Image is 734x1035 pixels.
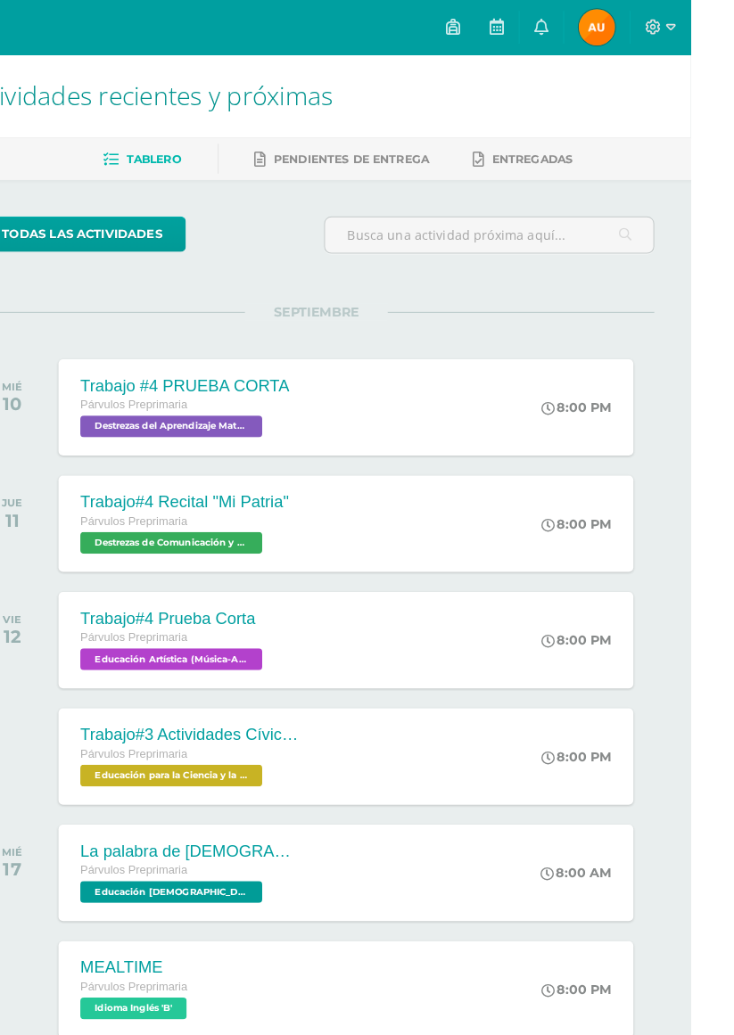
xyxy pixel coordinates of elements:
input: Busca una actividad próxima aquí... [375,213,698,248]
span: Educación Cristiana 'B' [136,864,314,885]
span: Párvulos Preprimaria [136,619,241,631]
div: 10 [59,385,79,407]
div: MIÉ [59,829,79,842]
span: Educación para la Ciencia y la Ciudadanía 'B' [136,750,314,771]
span: Destrezas de Comunicación y Lenguaje 'B' [136,522,314,543]
span: Párvulos Preprimaria [136,390,241,403]
div: VIE [60,601,78,613]
span: Párvulos Preprimaria [136,961,241,973]
div: 8:00 PM [588,505,656,522]
span: Párvulos Preprimaria [136,847,241,859]
div: 8:00 PM [588,391,656,407]
div: 8:00 PM [588,962,656,978]
div: Trabajo #4 PRUEBA CORTA [136,369,341,388]
span: Pendientes de entrega [326,149,478,162]
a: Pendientes de entrega [307,142,478,170]
div: Trabajo#4 Recital "Mi Patria" [136,483,340,502]
div: La palabra de [DEMOGRAPHIC_DATA] alumbra mi camino [136,826,350,844]
a: Entregadas [521,142,619,170]
span: Educación Artística (Música-Artes Visuales) 'B' [136,636,314,657]
a: todas las Actividades [36,212,239,247]
span: Párvulos Preprimaria [136,505,241,517]
div: Trabajo#4 Prueba Corta [136,597,318,616]
span: Tablero [181,149,235,162]
div: 8:00 PM [588,620,656,636]
a: Tablero [159,142,235,170]
span: Entregadas [540,149,619,162]
div: 17 [59,842,79,863]
div: 12 [60,613,78,635]
span: Actividades recientes y próximas [21,77,383,111]
div: JUE [59,487,79,499]
div: Trabajo#3 Actividades Cívicas [136,711,350,730]
div: 8:00 PM [588,734,656,750]
img: 39bce1dc2af05f007f828ccf2f4616fb.png [624,9,660,45]
div: 11 [59,499,79,521]
div: MEALTIME [136,940,244,958]
span: Destrezas del Aprendizaje Matemático 'B' [136,407,314,429]
div: MIÉ [59,373,79,385]
span: Párvulos Preprimaria [136,733,241,745]
span: SEPTIEMBRE [297,298,437,314]
span: Idioma Inglés 'B' [136,978,240,999]
div: 8:00 AM [587,848,656,864]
